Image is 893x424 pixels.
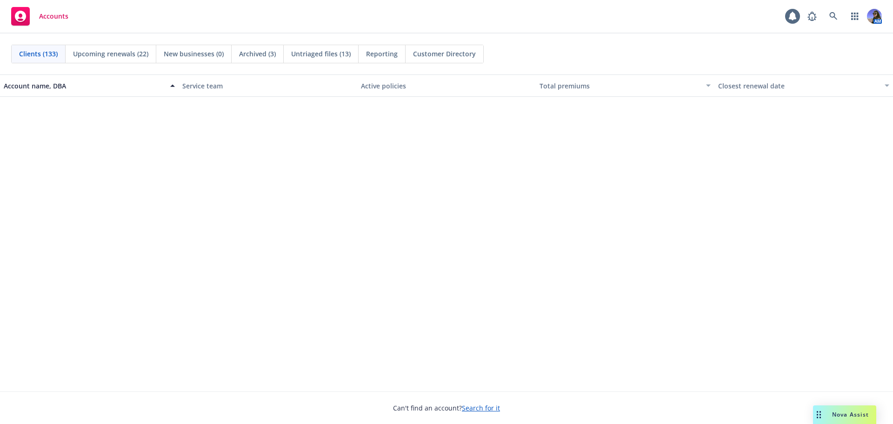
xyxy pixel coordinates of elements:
[714,74,893,97] button: Closest renewal date
[846,7,864,26] a: Switch app
[357,74,536,97] button: Active policies
[239,49,276,59] span: Archived (3)
[803,7,821,26] a: Report a Bug
[7,3,72,29] a: Accounts
[179,74,357,97] button: Service team
[813,405,876,424] button: Nova Assist
[19,49,58,59] span: Clients (133)
[832,411,869,418] span: Nova Assist
[361,81,532,91] div: Active policies
[413,49,476,59] span: Customer Directory
[540,81,700,91] div: Total premiums
[182,81,353,91] div: Service team
[73,49,148,59] span: Upcoming renewals (22)
[824,7,843,26] a: Search
[39,13,68,20] span: Accounts
[536,74,714,97] button: Total premiums
[366,49,398,59] span: Reporting
[718,81,879,91] div: Closest renewal date
[393,403,500,413] span: Can't find an account?
[867,9,882,24] img: photo
[164,49,224,59] span: New businesses (0)
[291,49,351,59] span: Untriaged files (13)
[4,81,165,91] div: Account name, DBA
[462,404,500,412] a: Search for it
[813,405,825,424] div: Drag to move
